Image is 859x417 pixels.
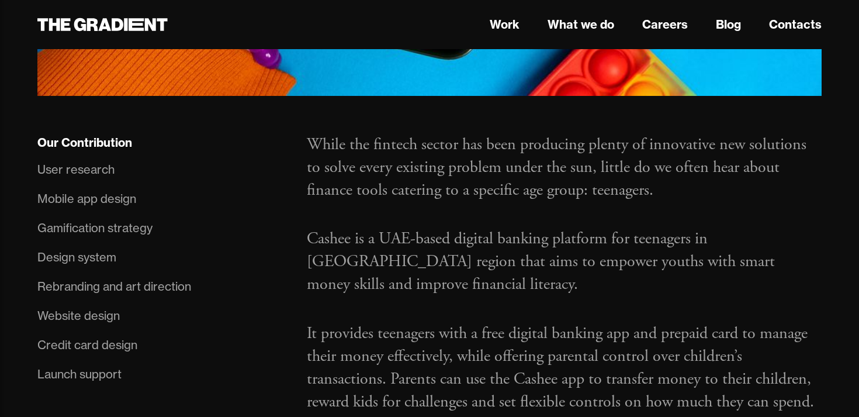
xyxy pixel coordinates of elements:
a: Work [490,16,519,33]
div: User research [37,160,115,179]
p: Cashee is a UAE-based digital banking platform for teenagers in [GEOGRAPHIC_DATA] region that aim... [307,228,822,297]
div: Gamification strategy [37,219,153,237]
div: Credit card design [37,336,137,354]
a: Blog [716,16,741,33]
div: Mobile app design [37,189,136,208]
a: What we do [548,16,614,33]
div: Rebranding and art direction [37,277,191,296]
div: Website design [37,306,120,325]
p: While the fintech sector has been producing plenty of innovative new solutions to solve every exi... [307,133,822,202]
a: Contacts [769,16,822,33]
div: Design system [37,248,116,267]
div: Launch support [37,365,122,384]
a: Careers [642,16,688,33]
div: Our Contribution [37,135,132,150]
